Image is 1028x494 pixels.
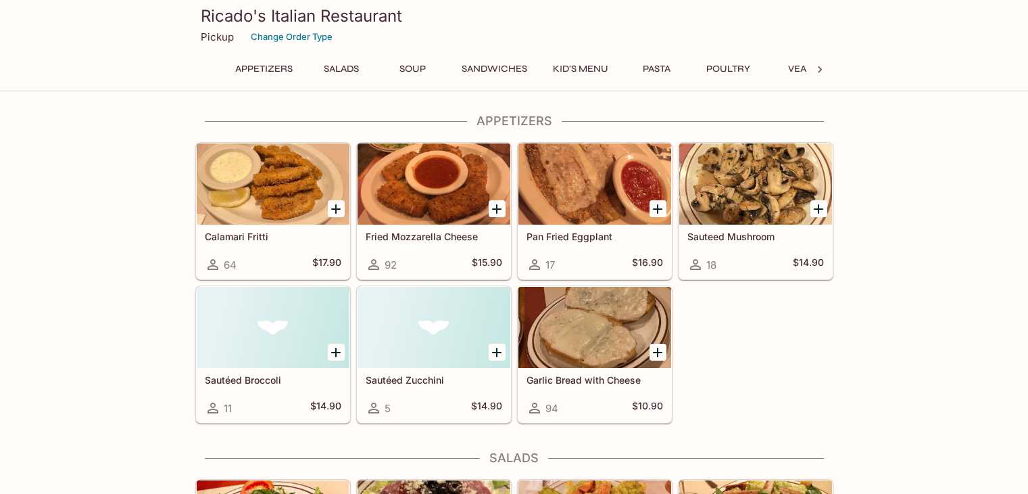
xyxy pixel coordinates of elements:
span: 94 [545,402,558,415]
button: Kid's Menu [545,60,616,78]
span: 92 [385,259,397,271]
h5: $14.90 [310,400,341,416]
button: Add Calamari Fritti [328,200,345,217]
a: Garlic Bread with Cheese94$10.90 [518,286,672,423]
button: Salads [311,60,372,78]
div: Sauteed Mushroom [679,143,832,225]
h5: Sautéed Zucchini [366,374,502,386]
button: Veal [770,60,831,78]
h5: $15.90 [472,256,502,273]
div: Sautéed Broccoli [197,287,349,368]
h5: $10.90 [632,400,663,416]
h5: $17.90 [312,256,341,273]
h5: $14.90 [793,256,824,273]
button: Poultry [698,60,759,78]
button: Add Fried Mozzarella Cheese [489,200,506,217]
h5: Sauteed Mushroom [687,231,824,242]
a: Fried Mozzarella Cheese92$15.90 [357,143,511,279]
span: 17 [545,259,555,271]
button: Add Pan Fried Eggplant [650,200,666,217]
button: Soup [383,60,443,78]
div: Sautéed Zucchini [358,287,510,368]
button: Appetizers [228,60,300,78]
div: Garlic Bread with Cheese [518,287,671,368]
h5: Pan Fried Eggplant [527,231,663,242]
h3: Ricado's Italian Restaurant [201,5,828,26]
button: Add Sautéed Zucchini [489,344,506,361]
a: Sauteed Mushroom18$14.90 [679,143,833,279]
h5: $16.90 [632,256,663,273]
h5: Sautéed Broccoli [205,374,341,386]
button: Add Garlic Bread with Cheese [650,344,666,361]
button: Pasta [627,60,687,78]
a: Calamari Fritti64$17.90 [196,143,350,279]
h5: Calamari Fritti [205,231,341,242]
div: Calamari Fritti [197,143,349,225]
span: 64 [224,259,237,271]
span: 11 [224,402,232,415]
a: Pan Fried Eggplant17$16.90 [518,143,672,279]
button: Add Sauteed Mushroom [810,200,827,217]
h5: Fried Mozzarella Cheese [366,231,502,242]
a: Sautéed Zucchini5$14.90 [357,286,511,423]
button: Add Sautéed Broccoli [328,344,345,361]
h5: $14.90 [471,400,502,416]
button: Change Order Type [245,26,339,47]
div: Fried Mozzarella Cheese [358,143,510,225]
div: Pan Fried Eggplant [518,143,671,225]
h4: Salads [195,451,833,466]
h4: Appetizers [195,114,833,129]
button: Sandwiches [454,60,535,78]
h5: Garlic Bread with Cheese [527,374,663,386]
a: Sautéed Broccoli11$14.90 [196,286,350,423]
span: 5 [385,402,391,415]
p: Pickup [201,30,234,43]
span: 18 [706,259,716,271]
